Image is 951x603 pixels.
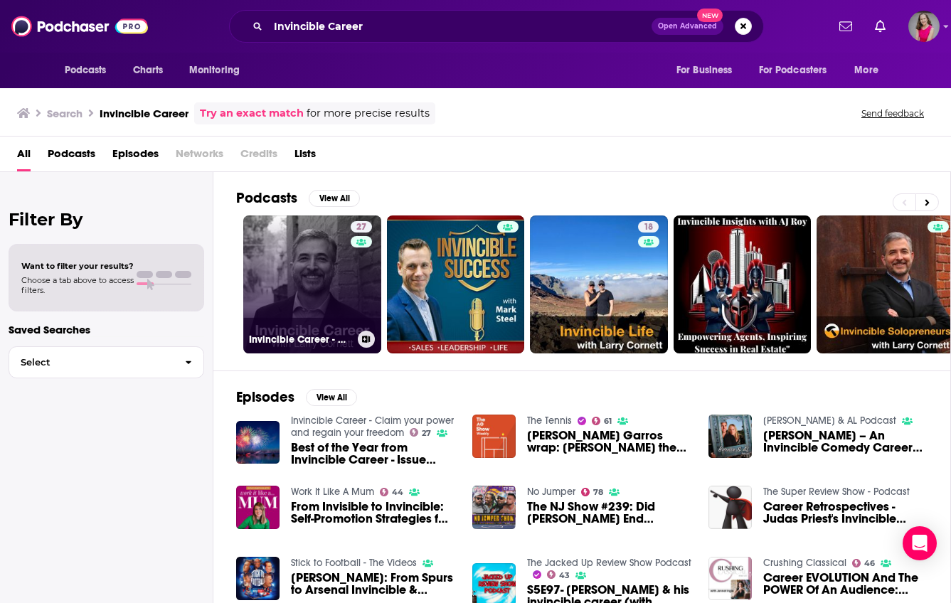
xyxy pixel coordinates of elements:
span: for more precise results [307,105,430,122]
span: Want to filter your results? [21,261,134,271]
span: [PERSON_NAME] Garros wrap: [PERSON_NAME] the invincible, [PERSON_NAME] chasing Career Grand Slam ... [527,429,691,454]
img: User Profile [908,11,940,42]
a: Show notifications dropdown [869,14,891,38]
img: Career EVOLUTION And The POWER Of An Audience: Jennet Ingle: The Invincible Oboist [708,557,752,600]
a: Rondell Sheridan – An Invincible Comedy Career (Part 1) [763,429,928,454]
img: Sol Campbell: From Spurs to Arsenal Invincible & England Career | Stick to Football 75 [236,557,280,600]
button: View All [309,190,360,207]
span: Charts [133,60,164,80]
a: Sol Campbell: From Spurs to Arsenal Invincible & England Career | Stick to Football 75 [291,572,455,596]
a: 27Invincible Career - Claim your power and regain your freedom [243,215,381,353]
button: Send feedback [857,107,928,119]
span: Networks [176,142,223,171]
a: All [17,142,31,171]
span: New [697,9,723,22]
a: Best of the Year from Invincible Career - Issue #237 [291,442,455,466]
span: Monitoring [189,60,240,80]
a: Career EVOLUTION And The POWER Of An Audience: Jennet Ingle: The Invincible Oboist [763,572,928,596]
button: Show profile menu [908,11,940,42]
h3: Search [47,107,83,120]
span: For Business [676,60,733,80]
a: PodcastsView All [236,189,360,207]
a: Try an exact match [200,105,304,122]
span: Choose a tab above to access filters. [21,275,134,295]
a: Roland Garros wrap: Iga the invincible, Carlos chasing Career Grand Slam at AO25 [527,429,691,454]
button: open menu [666,57,750,84]
a: 78 [581,488,604,496]
span: The NJ Show #239: Did [PERSON_NAME] End [PERSON_NAME] Career or Is He Invincible? [527,501,691,525]
span: 27 [356,220,366,235]
a: Charts [124,57,172,84]
span: Credits [240,142,277,171]
img: Podchaser - Follow, Share and Rate Podcasts [11,13,148,40]
a: Crushing Classical [763,557,846,569]
a: 61 [592,417,612,425]
h2: Episodes [236,388,294,406]
span: [PERSON_NAME] – An Invincible Comedy Career (Part 1) [763,429,928,454]
div: Search podcasts, credits, & more... [229,10,764,43]
img: From Invisible to Invincible: Self-Promotion Strategies for Career Success [236,486,280,529]
p: Saved Searches [9,323,204,336]
h2: Podcasts [236,189,297,207]
a: Episodes [112,142,159,171]
img: Career Retrospectives - Judas Priest's Invincible Shield [708,486,752,529]
div: Open Intercom Messenger [903,526,937,560]
button: open menu [844,57,896,84]
a: Show notifications dropdown [834,14,858,38]
a: The Tennis [527,415,572,427]
button: Open AdvancedNew [652,18,723,35]
img: Best of the Year from Invincible Career - Issue #237 [236,421,280,464]
img: Rondell Sheridan – An Invincible Comedy Career (Part 1) [708,415,752,458]
span: Open Advanced [658,23,717,30]
a: The NJ Show #239: Did Kendrick End Drake's Career or Is He Invincible? [527,501,691,525]
a: Lists [294,142,316,171]
span: More [854,60,878,80]
img: Roland Garros wrap: Iga the invincible, Carlos chasing Career Grand Slam at AO25 [472,415,516,458]
a: Podcasts [48,142,95,171]
span: Podcasts [65,60,107,80]
button: Select [9,346,204,378]
span: 46 [864,560,875,567]
a: Invincible Career - Claim your power and regain your freedom [291,415,454,439]
button: open menu [179,57,258,84]
span: [PERSON_NAME]: From Spurs to Arsenal Invincible & England Career | Stick to Football 75 [291,572,455,596]
a: 18 [530,215,668,353]
h2: Filter By [9,209,204,230]
input: Search podcasts, credits, & more... [268,15,652,38]
h3: Invincible Career - Claim your power and regain your freedom [249,333,352,346]
span: 27 [422,430,431,437]
a: Bernie & AL Podcast [763,415,896,427]
a: EpisodesView All [236,388,357,406]
a: The Super Review Show - Podcast [763,486,910,498]
span: 43 [559,572,570,579]
span: Select [9,358,174,367]
button: open menu [750,57,848,84]
a: Career Retrospectives - Judas Priest's Invincible Shield [763,501,928,525]
h3: Invincible Career [100,107,188,120]
a: Work It Like A Mum [291,486,374,498]
a: Stick to Football - The Videos [291,557,417,569]
span: Career EVOLUTION And The POWER Of An Audience: [PERSON_NAME]: The Invincible Oboist [763,572,928,596]
img: The NJ Show #239: Did Kendrick End Drake's Career or Is He Invincible? [472,486,516,529]
a: 43 [547,570,570,579]
button: open menu [55,57,125,84]
button: View All [306,389,357,406]
span: 61 [604,418,612,425]
span: For Podcasters [759,60,827,80]
a: From Invisible to Invincible: Self-Promotion Strategies for Career Success [291,501,455,525]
